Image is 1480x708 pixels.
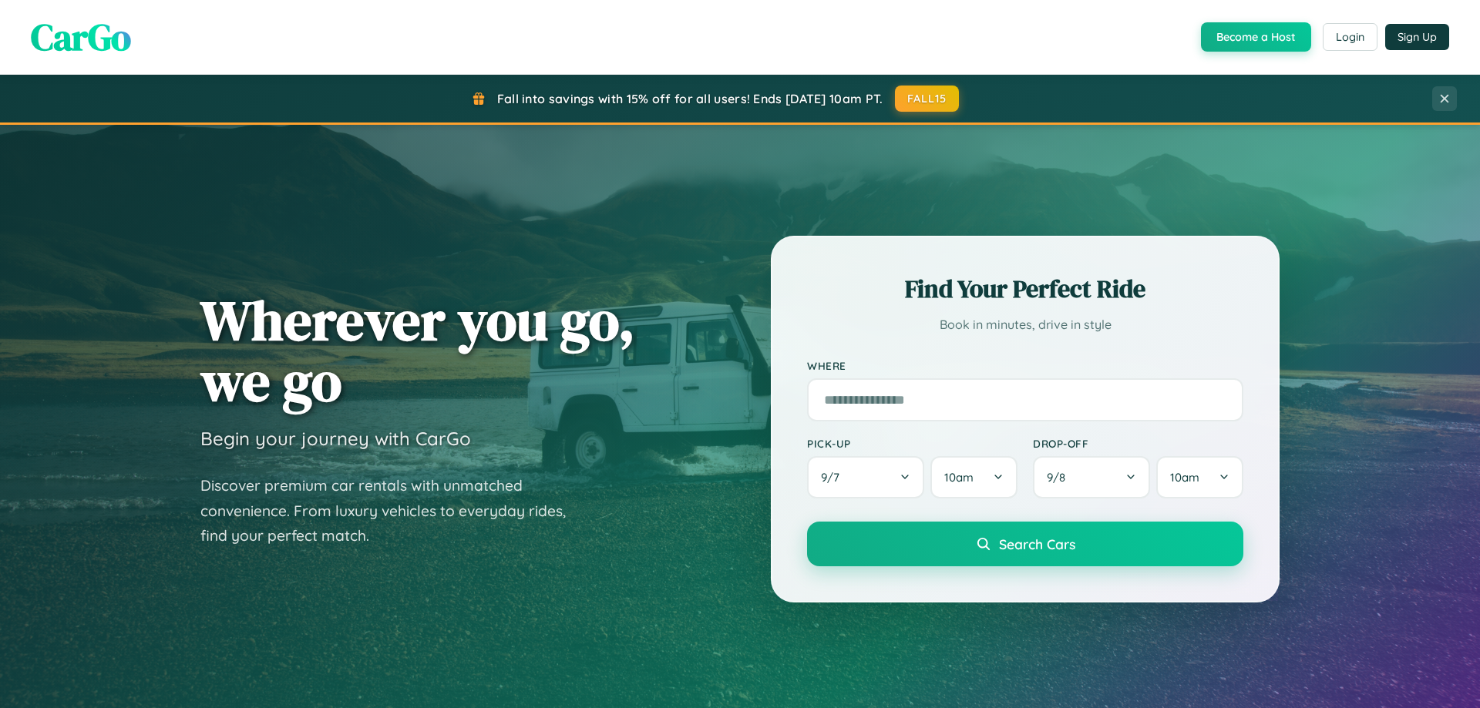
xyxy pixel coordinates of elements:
[807,314,1243,336] p: Book in minutes, drive in style
[31,12,131,62] span: CarGo
[1201,22,1311,52] button: Become a Host
[807,437,1017,450] label: Pick-up
[1033,437,1243,450] label: Drop-off
[1385,24,1449,50] button: Sign Up
[821,470,847,485] span: 9 / 7
[807,272,1243,306] h2: Find Your Perfect Ride
[944,470,974,485] span: 10am
[807,456,924,498] button: 9/7
[1033,456,1150,498] button: 9/8
[200,290,635,411] h1: Wherever you go, we go
[1170,470,1199,485] span: 10am
[807,359,1243,372] label: Where
[497,91,883,106] span: Fall into savings with 15% off for all users! Ends [DATE] 10am PT.
[895,86,960,112] button: FALL15
[200,427,471,450] h3: Begin your journey with CarGo
[807,522,1243,566] button: Search Cars
[1323,23,1377,51] button: Login
[999,535,1075,552] span: Search Cars
[930,456,1017,498] button: 10am
[1047,470,1073,485] span: 9 / 8
[200,473,586,549] p: Discover premium car rentals with unmatched convenience. From luxury vehicles to everyday rides, ...
[1156,456,1243,498] button: 10am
